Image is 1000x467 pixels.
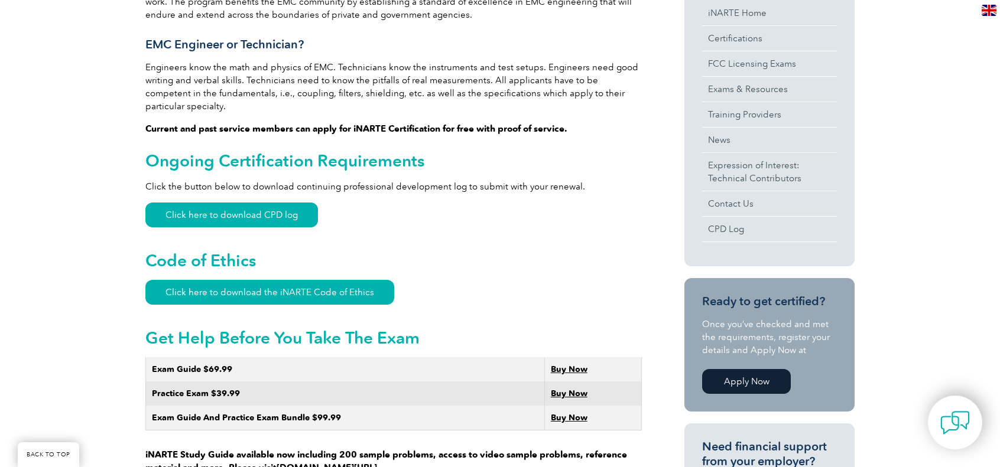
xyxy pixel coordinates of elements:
[702,128,837,152] a: News
[702,1,837,25] a: iNARTE Home
[702,191,837,216] a: Contact Us
[702,51,837,76] a: FCC Licensing Exams
[145,61,642,113] p: Engineers know the math and physics of EMC. Technicians know the instruments and test setups. Eng...
[145,203,318,227] a: Click here to download CPD log
[702,217,837,241] a: CPD Log
[551,388,587,399] a: Buy Now
[152,388,240,399] strong: Practice Exam $39.99
[145,123,567,134] strong: Current and past service members can apply for iNARTE Certification for free with proof of service.
[702,369,791,394] a: Apply Now
[702,77,837,102] a: Exams & Resources
[145,251,642,270] h2: Code of Ethics
[145,328,642,347] h2: Get Help Before You Take The Exam
[702,102,837,127] a: Training Providers
[702,26,837,51] a: Certifications
[702,318,837,357] p: Once you’ve checked and met the requirements, register your details and Apply Now at
[702,153,837,191] a: Expression of Interest:Technical Contributors
[145,280,394,305] a: Click here to download the iNARTE Code of Ethics
[551,413,587,423] a: Buy Now
[551,364,587,374] a: Buy Now
[152,413,341,423] strong: Exam Guide And Practice Exam Bundle $99.99
[940,408,970,437] img: contact-chat.png
[18,442,79,467] a: BACK TO TOP
[145,37,642,52] h3: EMC Engineer or Technician?
[145,151,642,170] h2: Ongoing Certification Requirements
[702,294,837,309] h3: Ready to get certified?
[982,5,996,16] img: en
[145,180,642,193] p: Click the button below to download continuing professional development log to submit with your re...
[152,364,232,374] strong: Exam Guide $69.99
